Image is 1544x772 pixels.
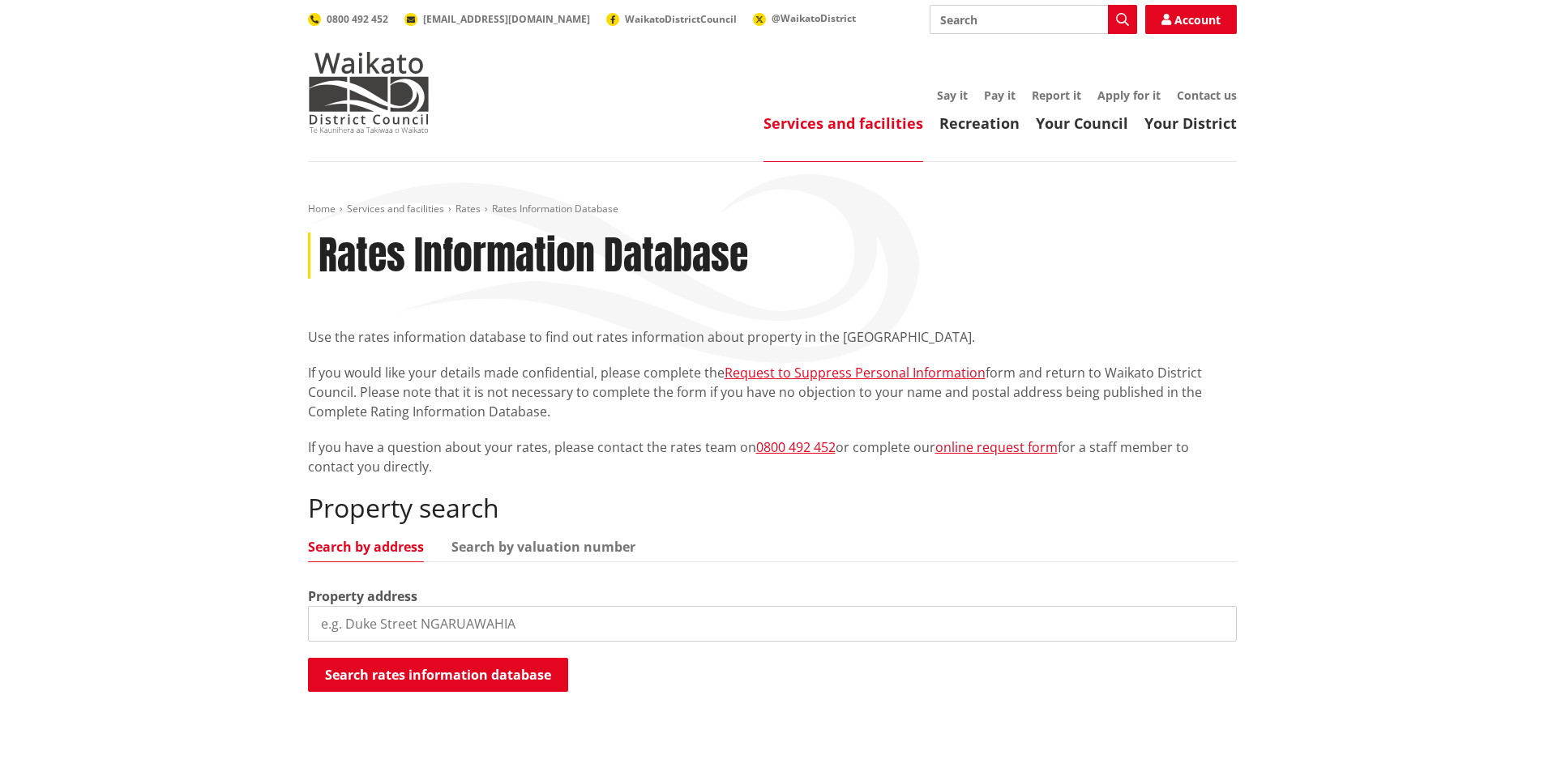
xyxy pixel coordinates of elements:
[347,202,444,215] a: Services and facilities
[1145,5,1237,34] a: Account
[753,11,856,25] a: @WaikatoDistrict
[308,202,336,215] a: Home
[308,12,388,26] a: 0800 492 452
[492,202,618,215] span: Rates Information Database
[1144,113,1237,133] a: Your District
[327,12,388,26] span: 0800 492 452
[319,232,748,279] h1: Rates Information Database
[308,203,1237,216] nav: breadcrumb
[984,87,1016,103] a: Pay it
[308,52,430,133] img: Waikato District Council - Te Kaunihera aa Takiwaa o Waikato
[451,540,635,553] a: Search by valuation number
[606,12,737,26] a: WaikatoDistrictCouncil
[308,493,1237,523] h2: Property search
[1036,113,1128,133] a: Your Council
[1097,87,1161,103] a: Apply for it
[404,12,590,26] a: [EMAIL_ADDRESS][DOMAIN_NAME]
[456,202,481,215] a: Rates
[763,113,923,133] a: Services and facilities
[308,586,417,606] label: Property address
[308,606,1237,642] input: e.g. Duke Street NGARUAWAHIA
[1177,87,1237,103] a: Contact us
[308,327,1237,347] p: Use the rates information database to find out rates information about property in the [GEOGRAPHI...
[308,437,1237,476] p: If you have a question about your rates, please contact the rates team on or complete our for a s...
[308,363,1237,421] p: If you would like your details made confidential, please complete the form and return to Waikato ...
[423,12,590,26] span: [EMAIL_ADDRESS][DOMAIN_NAME]
[625,12,737,26] span: WaikatoDistrictCouncil
[725,364,986,382] a: Request to Suppress Personal Information
[939,113,1020,133] a: Recreation
[772,11,856,25] span: @WaikatoDistrict
[1032,87,1081,103] a: Report it
[756,438,836,456] a: 0800 492 452
[930,5,1137,34] input: Search input
[308,540,424,553] a: Search by address
[308,658,568,692] button: Search rates information database
[935,438,1058,456] a: online request form
[937,87,968,103] a: Say it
